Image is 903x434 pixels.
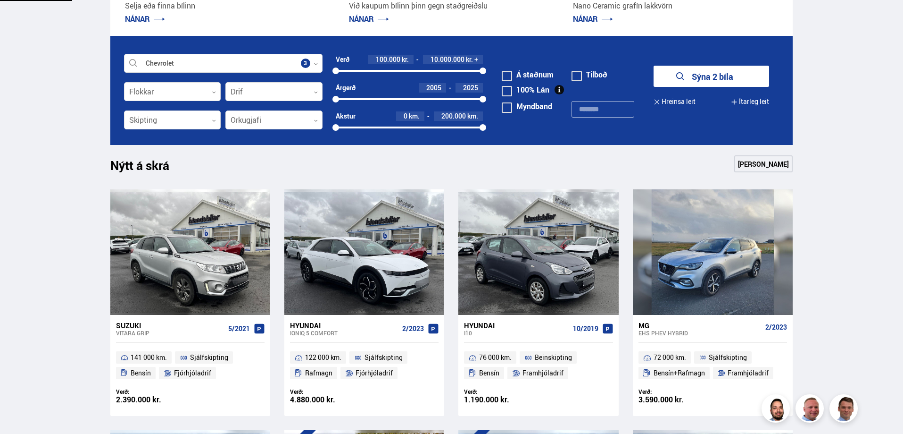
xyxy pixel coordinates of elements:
a: [PERSON_NAME] [734,155,793,172]
span: 100.000 [376,55,400,64]
a: Hyundai i10 10/2019 76 000 km. Beinskipting Bensín Framhjóladrif Verð: 1.190.000 kr. [458,315,618,416]
button: Ítarleg leit [731,91,769,112]
div: Akstur [336,112,356,120]
span: Sjálfskipting [709,352,747,363]
div: EHS PHEV HYBRID [638,330,762,336]
p: Selja eða finna bílinn [125,0,330,11]
span: 76 000 km. [479,352,512,363]
span: Framhjóladrif [522,367,563,379]
p: Nano Ceramic grafín lakkvörn [573,0,778,11]
span: 2025 [463,83,478,92]
button: Sýna 2 bíla [654,66,769,87]
div: IONIQ 5 COMFORT [290,330,398,336]
span: + [474,56,478,63]
span: Fjórhjóladrif [174,367,211,379]
div: Suzuki [116,321,224,330]
span: 2/2023 [765,323,787,331]
div: 3.590.000 kr. [638,396,713,404]
span: 122 000 km. [305,352,341,363]
div: 4.880.000 kr. [290,396,365,404]
span: 72 000 km. [654,352,686,363]
span: 5/2021 [228,325,250,332]
p: Við kaupum bílinn þinn gegn staðgreiðslu [349,0,554,11]
span: Bensín [131,367,151,379]
div: i10 [464,330,569,336]
div: Hyundai [290,321,398,330]
span: km. [467,112,478,120]
img: siFngHWaQ9KaOqBr.png [797,396,825,424]
div: Hyundai [464,321,569,330]
div: MG [638,321,762,330]
img: FbJEzSuNWCJXmdc-.webp [831,396,859,424]
button: Opna LiveChat spjallviðmót [8,4,36,32]
div: Árgerð [336,84,356,92]
span: Bensín [479,367,499,379]
span: kr. [466,56,473,63]
span: 2005 [426,83,441,92]
span: Beinskipting [535,352,572,363]
span: Rafmagn [305,367,332,379]
a: NÁNAR [125,14,165,24]
div: Verð: [464,388,538,395]
div: Verð: [638,388,713,395]
span: Sjálfskipting [365,352,403,363]
div: 1.190.000 kr. [464,396,538,404]
label: 100% Lán [502,86,549,94]
span: km. [409,112,420,120]
div: 2.390.000 kr. [116,396,191,404]
div: Verð: [116,388,191,395]
label: Á staðnum [502,71,554,78]
span: Framhjóladrif [728,367,769,379]
span: Sjálfskipting [190,352,228,363]
span: kr. [402,56,409,63]
label: Tilboð [572,71,607,78]
img: nhp88E3Fdnt1Opn2.png [763,396,791,424]
span: Bensín+Rafmagn [654,367,705,379]
a: Suzuki Vitara GRIP 5/2021 141 000 km. Sjálfskipting Bensín Fjórhjóladrif Verð: 2.390.000 kr. [110,315,270,416]
div: Verð: [290,388,365,395]
span: 10/2019 [573,325,598,332]
a: NÁNAR [573,14,613,24]
span: 141 000 km. [131,352,167,363]
div: Verð [336,56,349,63]
a: MG EHS PHEV HYBRID 2/2023 72 000 km. Sjálfskipting Bensín+Rafmagn Framhjóladrif Verð: 3.590.000 kr. [633,315,793,416]
div: Vitara GRIP [116,330,224,336]
span: 200.000 [441,111,466,120]
a: Hyundai IONIQ 5 COMFORT 2/2023 122 000 km. Sjálfskipting Rafmagn Fjórhjóladrif Verð: 4.880.000 kr. [284,315,444,416]
span: 10.000.000 [431,55,464,64]
span: 2/2023 [402,325,424,332]
button: Hreinsa leit [654,91,696,112]
span: 0 [404,111,407,120]
label: Myndband [502,102,552,110]
h1: Nýtt á skrá [110,158,186,178]
a: NÁNAR [349,14,389,24]
span: Fjórhjóladrif [356,367,393,379]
